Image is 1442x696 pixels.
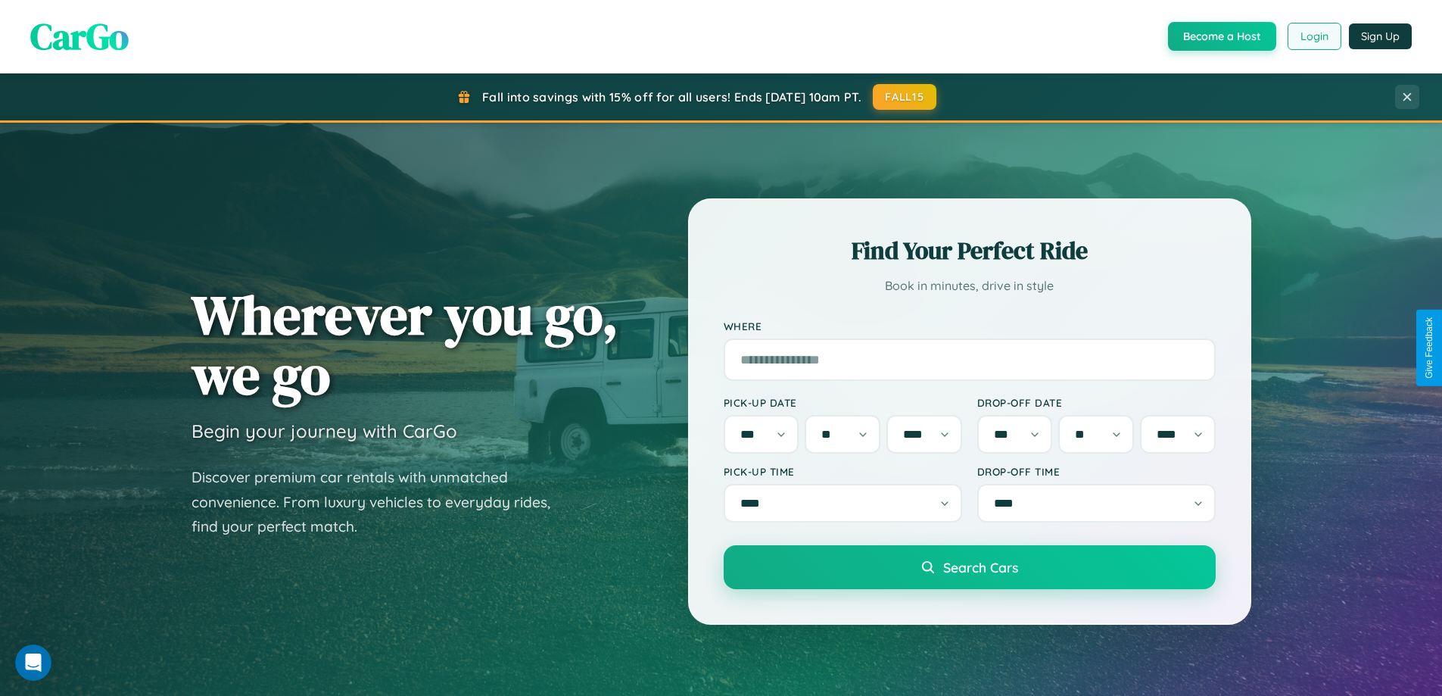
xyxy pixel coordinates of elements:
span: CarGo [30,11,129,61]
label: Pick-up Date [724,396,962,409]
label: Where [724,320,1216,332]
div: Give Feedback [1424,317,1434,379]
p: Book in minutes, drive in style [724,275,1216,297]
span: Search Cars [943,559,1018,576]
button: Become a Host [1168,22,1276,51]
button: Login [1288,23,1341,50]
label: Pick-up Time [724,465,962,478]
button: FALL15 [873,84,936,110]
label: Drop-off Date [977,396,1216,409]
button: Sign Up [1349,23,1412,49]
h2: Find Your Perfect Ride [724,234,1216,267]
button: Search Cars [724,545,1216,589]
iframe: Intercom live chat [15,645,51,681]
span: Fall into savings with 15% off for all users! Ends [DATE] 10am PT. [482,89,861,105]
p: Discover premium car rentals with unmatched convenience. From luxury vehicles to everyday rides, ... [192,465,570,539]
label: Drop-off Time [977,465,1216,478]
h1: Wherever you go, we go [192,285,618,404]
h3: Begin your journey with CarGo [192,420,457,442]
